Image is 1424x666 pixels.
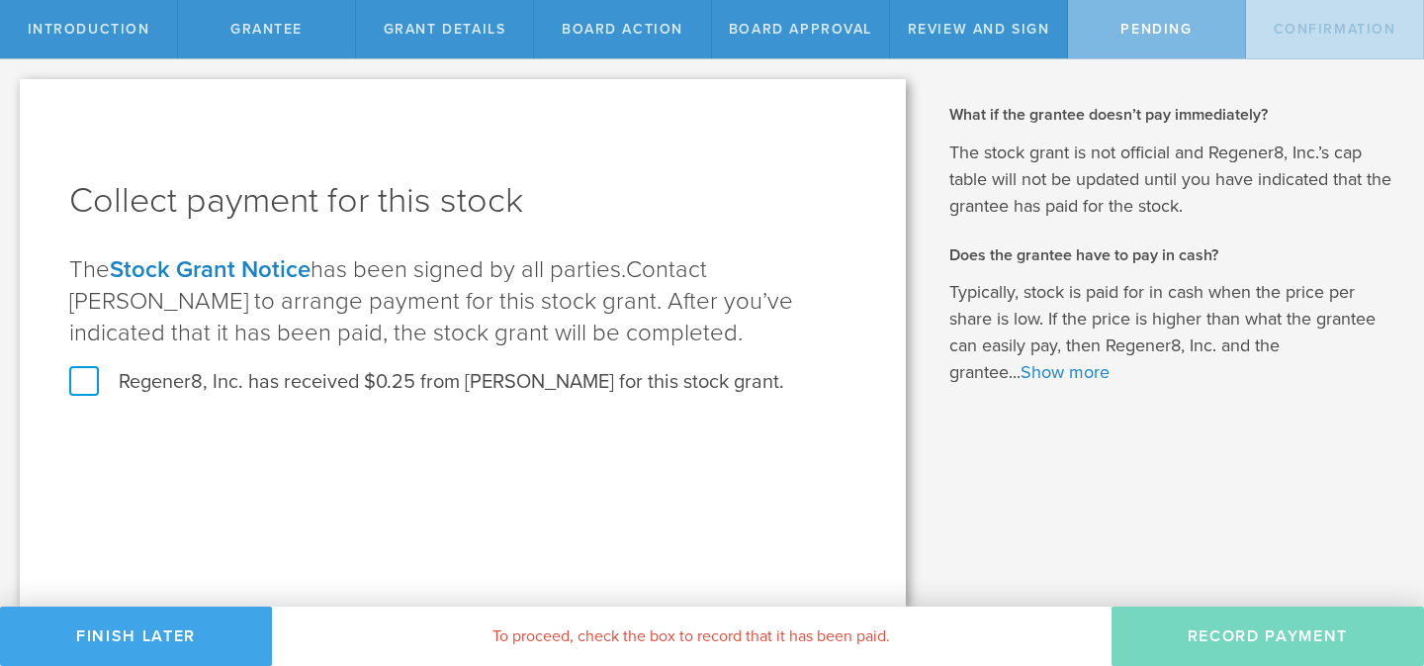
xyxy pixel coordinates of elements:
a: Stock Grant Notice [110,255,311,284]
span: Pending [1120,21,1192,38]
h2: What if the grantee doesn’t pay immediately? [949,104,1394,126]
span: Board Approval [729,21,872,38]
span: Contact [PERSON_NAME] to arrange payment for this stock grant. After you’ve indicated that it has... [69,255,793,347]
a: Show more [1021,361,1110,383]
iframe: Chat Widget [1325,512,1424,607]
span: Review and Sign [908,21,1050,38]
span: To proceed, check the box to record that it has been paid. [492,626,890,646]
span: Introduction [28,21,150,38]
h2: Does the grantee have to pay in cash? [949,244,1394,266]
h1: Collect payment for this stock [69,177,856,225]
button: Record Payment [1112,607,1424,666]
p: The has been signed by all parties. [69,254,856,349]
p: The stock grant is not official and Regener8, Inc.’s cap table will not be updated until you have... [949,140,1394,220]
span: Grantee [230,21,303,38]
span: Grant Details [384,21,506,38]
p: Typically, stock is paid for in cash when the price per share is low. If the price is higher than... [949,279,1394,386]
span: Board Action [562,21,683,38]
label: Regener8, Inc. has received $0.25 from [PERSON_NAME] for this stock grant. [69,369,784,395]
span: Confirmation [1274,21,1396,38]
